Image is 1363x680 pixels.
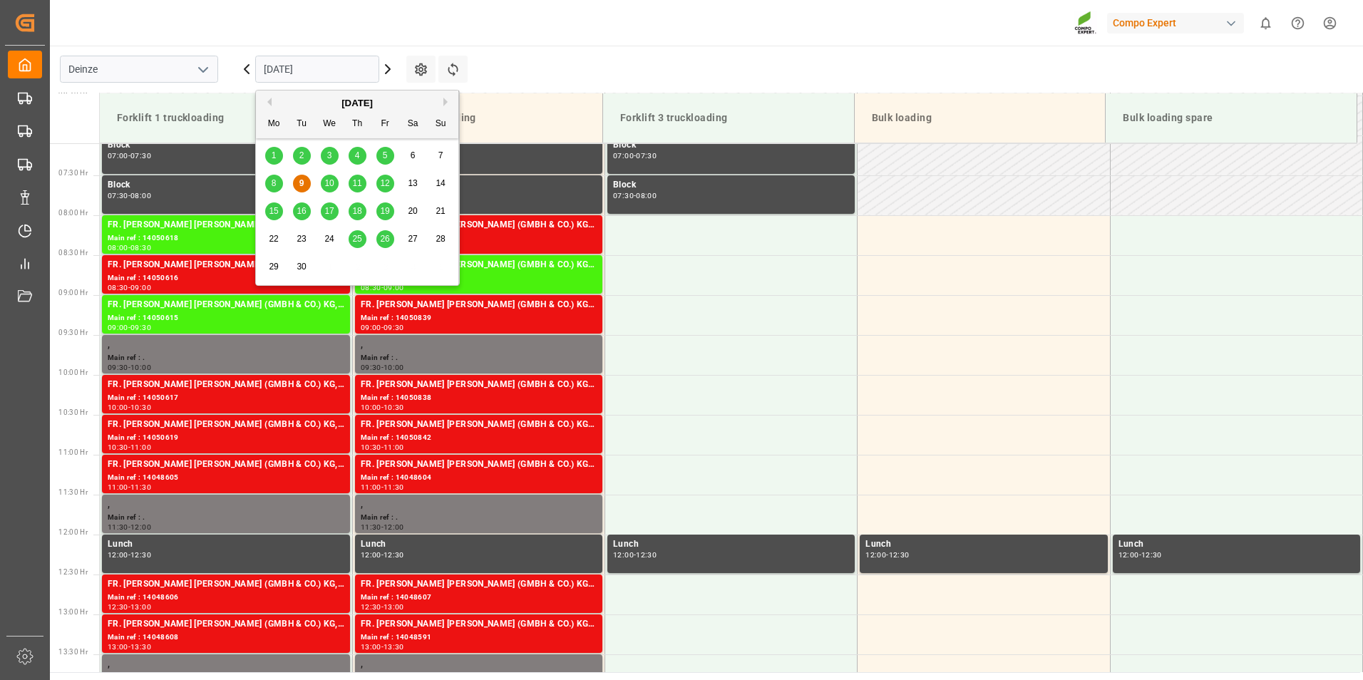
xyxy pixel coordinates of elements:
div: FR. [PERSON_NAME] [PERSON_NAME] (GMBH & CO.) KG, COMPO EXPERT Benelux N.V. [361,458,597,472]
div: - [634,552,636,558]
span: 23 [297,234,306,244]
div: Choose Friday, September 5th, 2025 [376,147,394,165]
div: 12:30 [636,552,657,558]
div: Main ref : 14050840 [361,272,597,284]
div: We [321,115,339,133]
span: 12:00 Hr [58,528,88,536]
button: Help Center [1282,7,1314,39]
span: 11:00 Hr [58,448,88,456]
div: Choose Saturday, September 13th, 2025 [404,175,422,192]
span: 12:30 Hr [58,568,88,576]
div: - [128,404,130,411]
div: 09:00 [130,284,151,291]
span: 09:30 Hr [58,329,88,336]
div: Choose Sunday, September 21st, 2025 [432,202,450,220]
div: 07:00 [613,153,634,159]
div: Choose Thursday, September 18th, 2025 [349,202,366,220]
div: Choose Wednesday, September 3rd, 2025 [321,147,339,165]
div: 12:30 [889,552,910,558]
span: 9 [299,178,304,188]
span: 10 [324,178,334,188]
div: - [128,153,130,159]
div: Main ref : 14048605 [108,472,344,484]
div: , [108,338,344,352]
div: Su [432,115,450,133]
span: 4 [355,150,360,160]
span: 11:30 Hr [58,488,88,496]
div: - [381,484,384,490]
div: FR. [PERSON_NAME] [PERSON_NAME] (GMBH & CO.) KG, COMPO EXPERT Benelux N.V. [108,378,344,392]
div: 12:30 [1141,552,1162,558]
div: Lunch [865,537,1101,552]
span: 13:00 Hr [58,608,88,616]
button: Previous Month [263,98,272,106]
div: Tu [293,115,311,133]
div: Main ref : . [108,352,344,364]
div: FR. [PERSON_NAME] [PERSON_NAME] (GMBH & CO.) KG, COMPO EXPERT Benelux N.V. [108,218,344,232]
div: Fr [376,115,394,133]
div: Lunch [613,537,849,552]
div: 11:00 [361,484,381,490]
div: , [108,657,344,671]
div: Choose Tuesday, September 9th, 2025 [293,175,311,192]
div: Choose Monday, September 29th, 2025 [265,258,283,276]
div: - [128,192,130,199]
div: Lunch [361,537,597,552]
div: FR. [PERSON_NAME] [PERSON_NAME] (GMBH & CO.) KG, COMPO EXPERT Benelux N.V. [108,458,344,472]
div: Sa [404,115,422,133]
div: , [361,338,597,352]
div: Main ref : 14050617 [108,392,344,404]
div: 10:00 [384,364,404,371]
div: - [381,364,384,371]
span: 10:00 Hr [58,369,88,376]
span: 26 [380,234,389,244]
span: 29 [269,262,278,272]
div: 13:30 [384,644,404,650]
div: Lunch [1118,537,1354,552]
div: 12:00 [130,524,151,530]
span: 14 [436,178,445,188]
div: Choose Saturday, September 20th, 2025 [404,202,422,220]
div: Choose Sunday, September 7th, 2025 [432,147,450,165]
div: Block [108,138,344,153]
div: 11:00 [130,444,151,450]
div: - [381,644,384,650]
div: Main ref : 14050615 [108,312,344,324]
div: Block [108,178,344,192]
div: 07:30 [130,153,151,159]
div: 11:00 [384,444,404,450]
span: 22 [269,234,278,244]
div: - [381,604,384,610]
span: 10:30 Hr [58,408,88,416]
div: Choose Tuesday, September 2nd, 2025 [293,147,311,165]
span: 3 [327,150,332,160]
div: 09:30 [108,364,128,371]
div: 09:00 [108,324,128,331]
div: Bulk loading [866,105,1094,131]
div: 12:30 [384,552,404,558]
div: 10:30 [130,404,151,411]
div: 12:00 [361,552,381,558]
div: Lunch [108,537,344,552]
div: Choose Wednesday, September 24th, 2025 [321,230,339,248]
div: 10:00 [108,404,128,411]
div: Main ref : 14048607 [361,592,597,604]
div: Choose Friday, September 19th, 2025 [376,202,394,220]
span: 13 [408,178,417,188]
div: Block [613,138,849,153]
div: 12:00 [384,524,404,530]
button: Compo Expert [1107,9,1250,36]
button: Next Month [443,98,452,106]
div: Main ref : 14048591 [361,632,597,644]
div: 13:00 [130,604,151,610]
div: Block [361,138,597,153]
div: 09:30 [130,324,151,331]
div: Th [349,115,366,133]
span: 1 [272,150,277,160]
div: Choose Monday, September 1st, 2025 [265,147,283,165]
div: Forklift 1 truckloading [111,105,339,131]
div: 11:30 [130,484,151,490]
div: Choose Sunday, September 14th, 2025 [432,175,450,192]
div: Main ref : 14050616 [108,272,344,284]
div: 10:00 [130,364,151,371]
